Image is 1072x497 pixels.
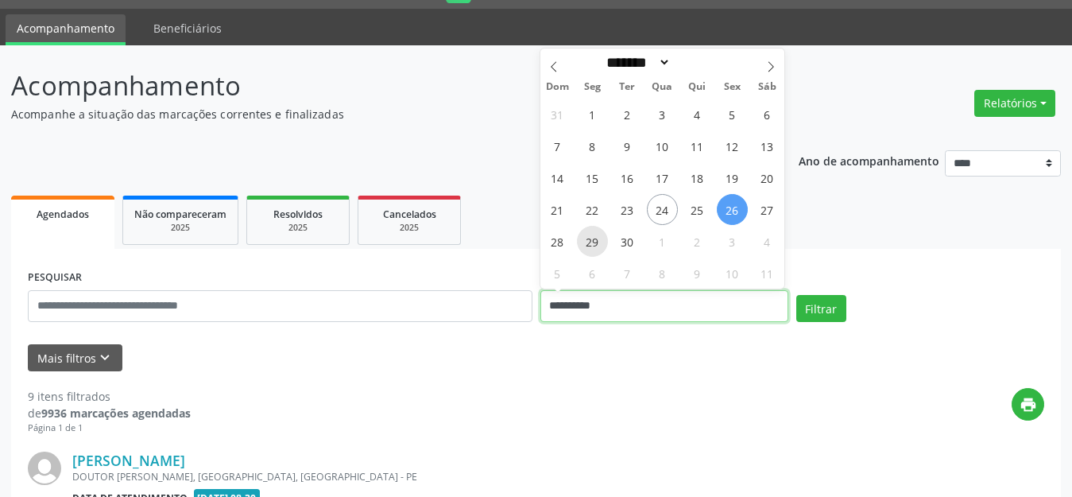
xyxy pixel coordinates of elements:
p: Ano de acompanhamento [799,150,939,170]
span: Setembro 16, 2025 [612,162,643,193]
span: Outubro 6, 2025 [577,258,608,289]
a: Acompanhamento [6,14,126,45]
span: Setembro 6, 2025 [752,99,783,130]
span: Setembro 3, 2025 [647,99,678,130]
span: Setembro 1, 2025 [577,99,608,130]
span: Setembro 25, 2025 [682,194,713,225]
div: de [28,405,191,421]
div: DOUTOR [PERSON_NAME], [GEOGRAPHIC_DATA], [GEOGRAPHIC_DATA] - PE [72,470,806,483]
button: Filtrar [796,295,846,322]
div: 2025 [370,222,449,234]
span: Setembro 21, 2025 [542,194,573,225]
span: Setembro 29, 2025 [577,226,608,257]
p: Acompanhamento [11,66,746,106]
span: Setembro 11, 2025 [682,130,713,161]
span: Setembro 23, 2025 [612,194,643,225]
span: Outubro 2, 2025 [682,226,713,257]
button: Mais filtroskeyboard_arrow_down [28,344,122,372]
span: Setembro 2, 2025 [612,99,643,130]
i: print [1020,396,1037,414]
select: Month [602,54,671,71]
button: print [1012,388,1044,421]
span: Outubro 4, 2025 [752,226,783,257]
div: 9 itens filtrados [28,388,191,405]
span: Setembro 28, 2025 [542,226,573,257]
span: Seg [575,82,610,92]
span: Setembro 8, 2025 [577,130,608,161]
span: Setembro 13, 2025 [752,130,783,161]
span: Outubro 3, 2025 [717,226,748,257]
span: Outubro 10, 2025 [717,258,748,289]
span: Setembro 7, 2025 [542,130,573,161]
span: Setembro 4, 2025 [682,99,713,130]
span: Não compareceram [134,208,226,221]
span: Setembro 22, 2025 [577,194,608,225]
span: Outubro 7, 2025 [612,258,643,289]
button: Relatórios [974,90,1055,117]
span: Agosto 31, 2025 [542,99,573,130]
span: Setembro 24, 2025 [647,194,678,225]
span: Dom [540,82,575,92]
span: Qui [679,82,714,92]
span: Setembro 9, 2025 [612,130,643,161]
span: Setembro 20, 2025 [752,162,783,193]
a: [PERSON_NAME] [72,452,185,469]
span: Sáb [749,82,784,92]
div: 2025 [258,222,338,234]
strong: 9936 marcações agendadas [41,406,191,421]
span: Cancelados [383,208,436,221]
span: Outubro 1, 2025 [647,226,678,257]
input: Year [671,54,723,71]
span: Setembro 10, 2025 [647,130,678,161]
span: Qua [644,82,679,92]
span: Sex [714,82,749,92]
span: Setembro 26, 2025 [717,194,748,225]
span: Outubro 11, 2025 [752,258,783,289]
span: Resolvidos [273,208,323,221]
div: Página 1 de 1 [28,421,191,435]
span: Outubro 9, 2025 [682,258,713,289]
span: Setembro 27, 2025 [752,194,783,225]
span: Outubro 8, 2025 [647,258,678,289]
span: Setembro 14, 2025 [542,162,573,193]
span: Setembro 18, 2025 [682,162,713,193]
span: Setembro 5, 2025 [717,99,748,130]
div: 2025 [134,222,226,234]
span: Ter [610,82,644,92]
span: Setembro 15, 2025 [577,162,608,193]
i: keyboard_arrow_down [96,349,114,367]
label: PESQUISAR [28,266,82,290]
span: Agendados [37,208,89,221]
a: Beneficiários [142,14,233,42]
span: Outubro 5, 2025 [542,258,573,289]
p: Acompanhe a situação das marcações correntes e finalizadas [11,106,746,122]
span: Setembro 19, 2025 [717,162,748,193]
span: Setembro 30, 2025 [612,226,643,257]
span: Setembro 17, 2025 [647,162,678,193]
img: img [28,452,61,485]
span: Setembro 12, 2025 [717,130,748,161]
